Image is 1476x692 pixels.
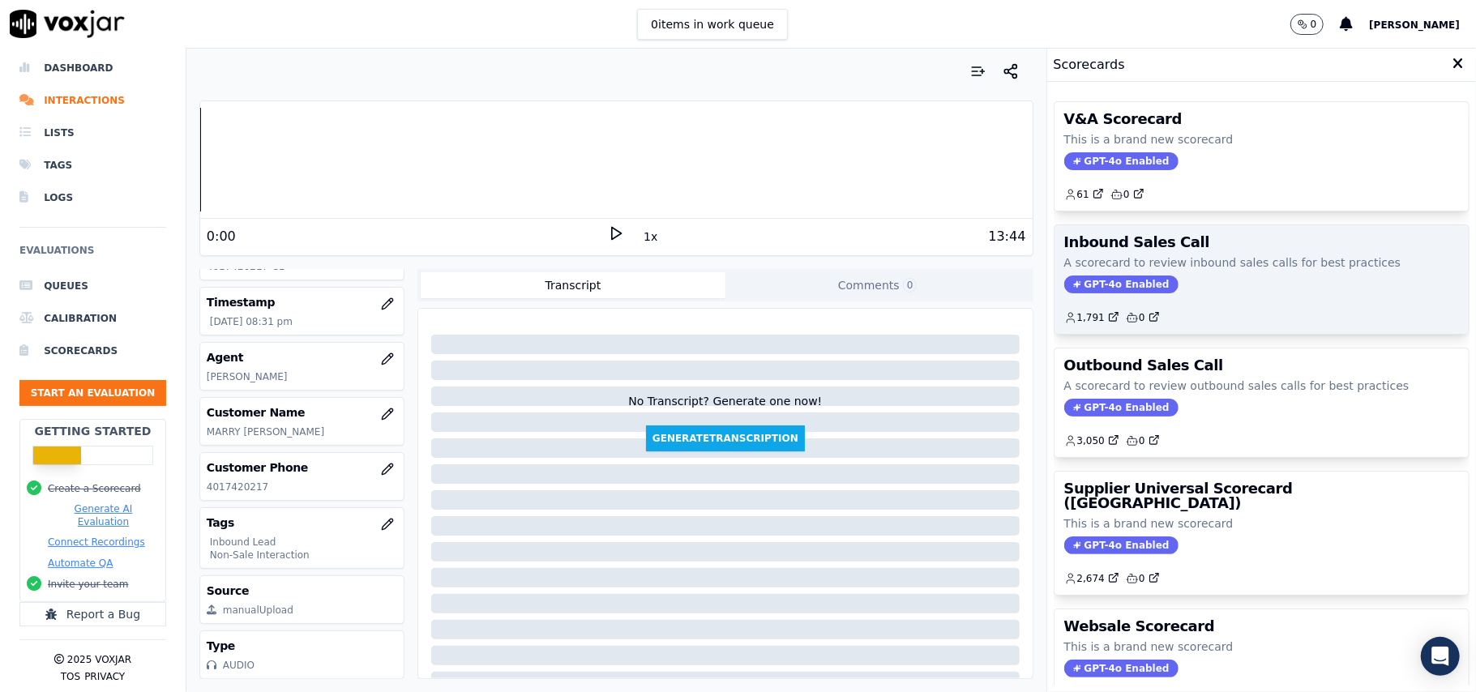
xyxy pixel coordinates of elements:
[1369,15,1476,34] button: [PERSON_NAME]
[1369,19,1460,31] span: [PERSON_NAME]
[1064,572,1119,585] a: 2,674
[1064,639,1459,655] p: This is a brand new scorecard
[19,602,166,626] button: Report a Bug
[1064,131,1459,147] p: This is a brand new scorecard
[1064,254,1459,271] p: A scorecard to review inbound sales calls for best practices
[1064,536,1179,554] span: GPT-4o Enabled
[48,502,159,528] button: Generate AI Evaluation
[207,370,397,383] p: [PERSON_NAME]
[988,227,1025,246] div: 13:44
[10,10,125,38] img: voxjar logo
[19,52,166,84] a: Dashboard
[1064,434,1126,447] button: 3,050
[1047,49,1476,82] div: Scorecards
[207,294,397,310] h3: Timestamp
[1064,235,1459,250] h3: Inbound Sales Call
[207,481,397,493] p: 4017420217
[67,653,131,666] p: 2025 Voxjar
[19,84,166,117] a: Interactions
[223,604,293,617] div: manualUpload
[19,117,166,149] a: Lists
[19,302,166,335] a: Calibration
[637,9,788,40] button: 0items in work queue
[1126,311,1160,324] a: 0
[725,272,1030,298] button: Comments
[1064,515,1459,532] p: This is a brand new scorecard
[207,227,236,246] div: 0:00
[1064,358,1459,373] h3: Outbound Sales Call
[19,380,166,406] button: Start an Evaluation
[628,393,822,425] div: No Transcript? Generate one now!
[1064,399,1179,416] span: GPT-4o Enabled
[1064,434,1119,447] a: 3,050
[207,638,397,654] h3: Type
[19,270,166,302] a: Queues
[48,557,113,570] button: Automate QA
[207,425,397,438] p: MARRY [PERSON_NAME]
[210,315,397,328] p: [DATE] 08:31 pm
[48,482,141,495] button: Create a Scorecard
[421,272,725,298] button: Transcript
[1064,152,1179,170] span: GPT-4o Enabled
[1126,434,1160,447] a: 0
[19,335,166,367] a: Scorecards
[34,423,151,439] h2: Getting Started
[1064,188,1104,201] a: 61
[1311,18,1317,31] p: 0
[1064,188,1110,201] button: 61
[207,459,397,476] h3: Customer Phone
[210,549,397,562] p: Non-Sale Interaction
[1290,14,1324,35] button: 0
[1290,14,1341,35] button: 0
[207,404,397,421] h3: Customer Name
[210,536,397,549] p: Inbound Lead
[84,670,125,683] button: Privacy
[646,425,805,451] button: GenerateTranscription
[1064,311,1126,324] button: 1,791
[61,670,80,683] button: TOS
[1064,378,1459,394] p: A scorecard to review outbound sales calls for best practices
[207,583,397,599] h3: Source
[640,225,661,248] button: 1x
[1110,188,1144,201] a: 0
[1064,276,1179,293] span: GPT-4o Enabled
[1064,572,1126,585] button: 2,674
[1421,637,1460,676] div: Open Intercom Messenger
[207,515,397,531] h3: Tags
[48,536,145,549] button: Connect Recordings
[1126,572,1160,585] a: 0
[1064,660,1179,677] span: GPT-4o Enabled
[48,578,128,591] button: Invite your team
[1064,311,1119,324] a: 1,791
[903,278,918,293] span: 0
[19,182,166,214] a: Logs
[207,349,397,365] h3: Agent
[19,241,166,270] h6: Evaluations
[223,659,255,672] div: AUDIO
[1064,481,1459,510] h3: Supplier Universal Scorecard ([GEOGRAPHIC_DATA])
[1064,619,1459,634] h3: Websale Scorecard
[1064,112,1459,126] h3: V&A Scorecard
[19,149,166,182] a: Tags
